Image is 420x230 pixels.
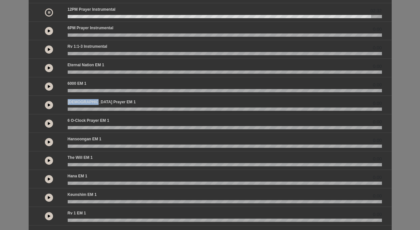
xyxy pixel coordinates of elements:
[68,25,114,31] p: 6PM Prayer Instrumental
[373,137,382,144] span: 0.00
[68,173,88,179] p: Hana EM 1
[373,211,382,218] span: 0.00
[373,156,382,162] span: 0.00
[68,192,97,198] p: Keunshim EM 1
[373,26,382,33] span: 0.00
[68,118,109,123] p: 6 o-clock prayer EM 1
[68,99,136,105] p: [DEMOGRAPHIC_DATA] prayer EM 1
[370,7,382,14] span: 02:32
[68,44,107,49] p: Rv 1:1-3 Instrumental
[68,62,104,68] p: Eternal Nation EM 1
[373,119,382,125] span: 0.00
[373,174,382,181] span: 0.00
[68,6,115,12] p: 12PM Prayer Instrumental
[373,45,382,51] span: 0.00
[373,100,382,107] span: 0.00
[373,193,382,199] span: 0.00
[373,82,382,88] span: 0.00
[373,63,382,70] span: 0.00
[68,210,86,216] p: Rv 1 EM 1
[68,155,93,160] p: The Will EM 1
[68,81,87,86] p: 6000 EM 1
[68,136,102,142] p: Hansoongan EM 1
